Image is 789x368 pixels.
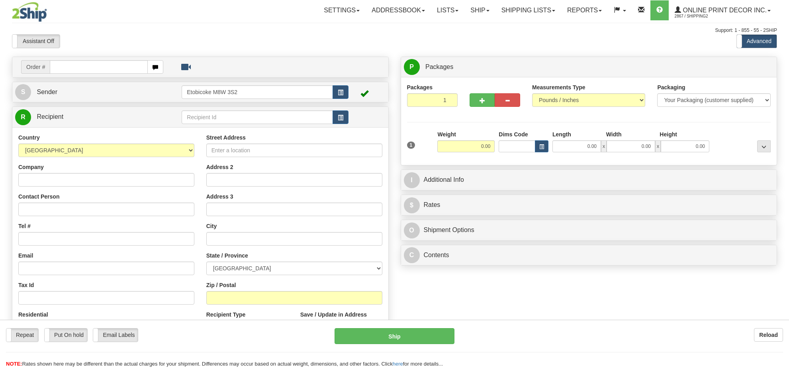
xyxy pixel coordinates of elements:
[93,329,137,341] label: Email Labels
[37,89,57,95] span: Sender
[18,222,31,230] label: Tel #
[404,197,774,213] a: $Rates
[18,311,48,319] label: Residential
[335,328,454,344] button: Ship
[15,109,163,125] a: R Recipient
[404,59,774,75] a: P Packages
[18,163,44,171] label: Company
[206,222,217,230] label: City
[404,197,420,213] span: $
[12,2,47,22] img: logo2867.jpg
[675,12,734,20] span: 2867 / Shipping2
[759,332,778,338] b: Reload
[737,35,777,47] label: Advanced
[404,172,774,188] a: IAdditional Info
[206,134,246,142] label: Street Address
[552,130,571,138] label: Length
[660,130,677,138] label: Height
[464,0,495,20] a: Ship
[669,0,777,20] a: Online Print Decor Inc. 2867 / Shipping2
[12,27,777,34] div: Support: 1 - 855 - 55 - 2SHIP
[18,193,59,201] label: Contact Person
[182,85,333,99] input: Sender Id
[754,328,783,342] button: Reload
[206,163,233,171] label: Address 2
[601,140,607,152] span: x
[6,361,22,367] span: NOTE:
[771,143,788,224] iframe: chat widget
[300,311,382,327] label: Save / Update in Address Book
[425,63,453,70] span: Packages
[407,142,415,149] span: 1
[407,83,433,91] label: Packages
[606,130,622,138] label: Width
[45,329,87,341] label: Put On hold
[18,281,34,289] label: Tax Id
[15,84,31,100] span: S
[206,281,236,289] label: Zip / Postal
[404,59,420,75] span: P
[37,113,63,120] span: Recipient
[21,60,50,74] span: Order #
[182,110,333,124] input: Recipient Id
[437,130,456,138] label: Weight
[757,140,771,152] div: ...
[393,361,403,367] a: here
[681,7,767,14] span: Online Print Decor Inc.
[404,172,420,188] span: I
[206,252,248,260] label: State / Province
[206,144,382,157] input: Enter a location
[404,247,420,263] span: C
[18,252,33,260] label: Email
[206,311,246,319] label: Recipient Type
[655,140,661,152] span: x
[18,134,40,142] label: Country
[366,0,431,20] a: Addressbook
[15,84,182,100] a: S Sender
[6,329,38,341] label: Repeat
[431,0,464,20] a: Lists
[404,222,420,238] span: O
[318,0,366,20] a: Settings
[15,109,31,125] span: R
[657,83,685,91] label: Packaging
[495,0,561,20] a: Shipping lists
[404,247,774,264] a: CContents
[499,130,528,138] label: Dims Code
[206,193,233,201] label: Address 3
[404,222,774,238] a: OShipment Options
[561,0,608,20] a: Reports
[12,35,60,47] label: Assistant Off
[532,83,585,91] label: Measurements Type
